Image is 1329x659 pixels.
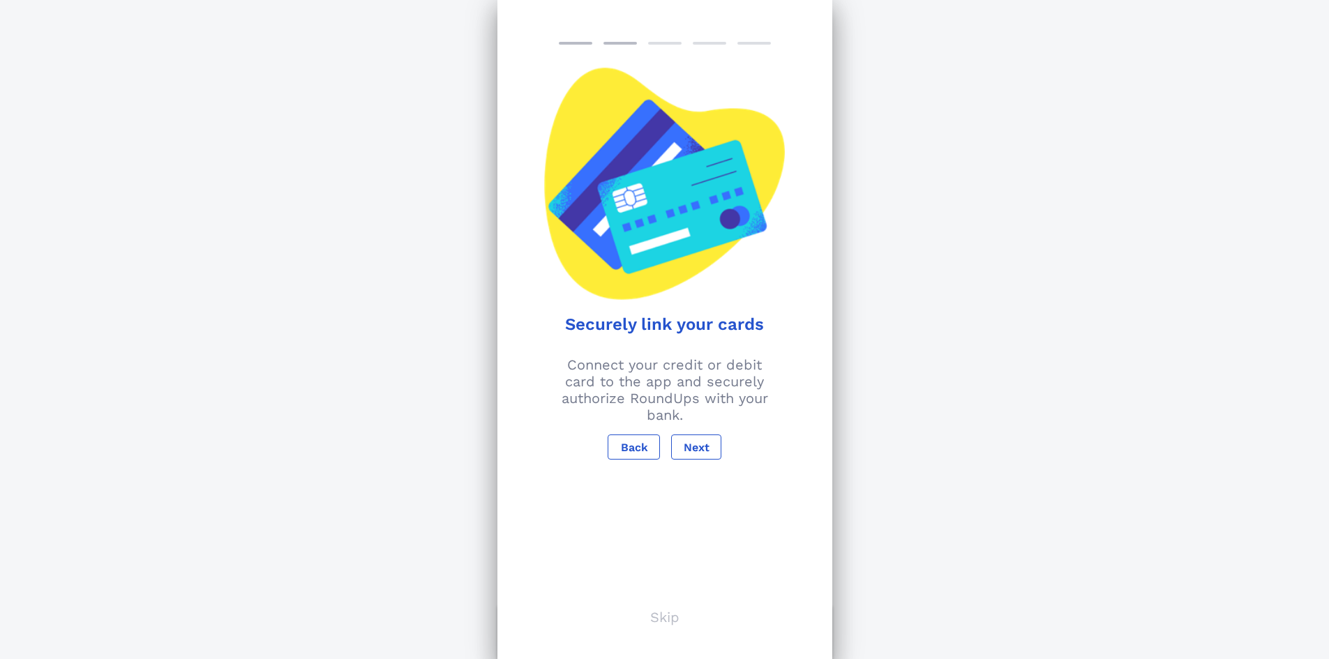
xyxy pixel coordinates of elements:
[650,609,679,626] p: Skip
[683,441,709,454] span: Next
[517,315,813,334] h1: Securely link your cards
[620,441,647,454] span: Back
[608,434,659,460] button: Back
[506,356,824,423] p: Connect your credit or debit card to the app and securely authorize RoundUps with your bank.
[671,434,721,460] button: Next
